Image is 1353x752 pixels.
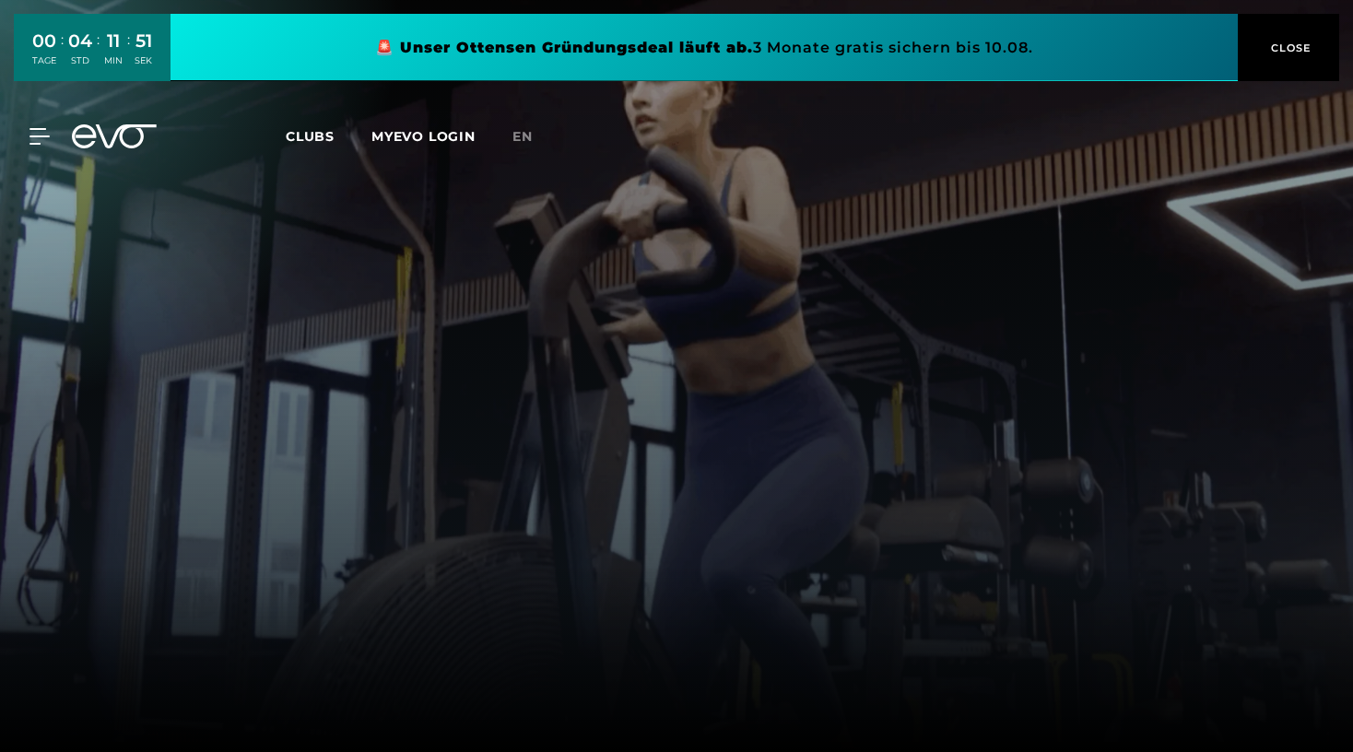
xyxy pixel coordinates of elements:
[286,127,371,145] a: Clubs
[104,54,123,67] div: MIN
[269,508,514,532] div: 100% Fokus auf dein Training
[135,28,152,54] div: 51
[1238,14,1339,81] button: CLOSE
[286,128,335,145] span: Clubs
[429,611,672,630] span: PROBETRAINING VEREINBAREN
[32,54,56,67] div: TAGE
[512,128,533,145] span: en
[724,583,970,658] a: MITGLIED WERDEN
[572,508,765,532] div: Beste Innenstadtlagen
[68,28,92,54] div: 04
[97,29,100,78] div: :
[371,128,476,145] a: MYEVO LOGIN
[32,28,56,54] div: 00
[1266,40,1312,56] span: CLOSE
[383,582,724,659] a: PROBETRAINING VEREINBAREN
[68,54,92,67] div: STD
[61,29,64,78] div: :
[512,126,555,147] a: en
[769,611,918,630] span: MITGLIED WERDEN
[104,28,123,54] div: 11
[359,312,994,456] h1: SMARTES TRAINING FÜR PERFORMER
[823,508,1112,532] div: Angenehme Trainingsatmosphäre
[135,54,152,67] div: SEK
[563,688,790,708] div: 50% RABATT BIS OKTOBER
[359,276,994,305] div: DIE NEUE GENERATION FITNESS
[127,29,130,78] div: :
